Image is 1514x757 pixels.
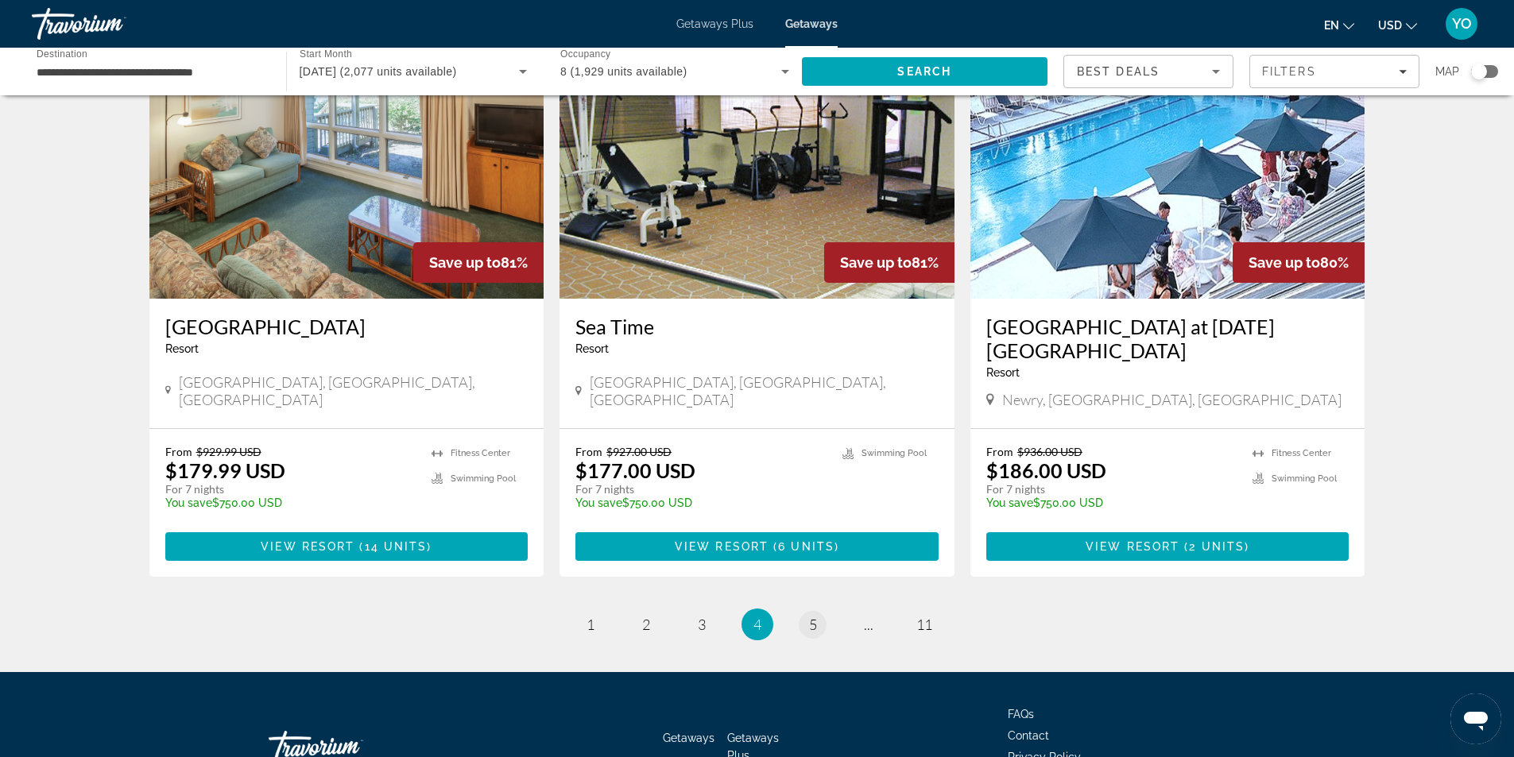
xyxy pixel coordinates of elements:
[802,57,1048,86] button: Search
[1077,65,1160,78] span: Best Deals
[37,48,87,59] span: Destination
[778,540,834,553] span: 6 units
[1378,19,1402,32] span: USD
[165,532,529,561] button: View Resort(14 units)
[785,17,838,30] a: Getaways
[809,616,817,633] span: 5
[560,65,687,78] span: 8 (1,929 units available)
[840,254,912,271] span: Save up to
[587,616,594,633] span: 1
[560,49,610,60] span: Occupancy
[986,482,1237,496] p: For 7 nights
[165,458,285,482] p: $179.99 USD
[753,616,761,633] span: 4
[1008,708,1034,720] a: FAQs
[1262,65,1316,78] span: Filters
[575,532,939,561] button: View Resort(6 units)
[1450,693,1501,744] iframe: Button to launch messaging window
[575,496,827,509] p: $750.00 USD
[676,17,753,30] a: Getaways Plus
[429,254,501,271] span: Save up to
[698,616,706,633] span: 3
[1272,448,1331,458] span: Fitness Center
[165,496,212,509] span: You save
[37,63,265,82] input: Select destination
[149,608,1365,640] nav: Pagination
[862,448,927,458] span: Swimming Pool
[451,473,516,484] span: Swimming Pool
[1189,540,1245,553] span: 2 units
[675,540,769,553] span: View Resort
[864,616,873,633] span: ...
[590,373,939,408] span: [GEOGRAPHIC_DATA], [GEOGRAPHIC_DATA], [GEOGRAPHIC_DATA]
[1249,55,1419,88] button: Filters
[1002,391,1342,408] span: Newry, [GEOGRAPHIC_DATA], [GEOGRAPHIC_DATA]
[1077,62,1220,81] mat-select: Sort by
[165,496,416,509] p: $750.00 USD
[165,445,192,458] span: From
[261,540,354,553] span: View Resort
[560,44,954,299] img: Sea Time
[1378,14,1417,37] button: Change currency
[413,242,544,283] div: 81%
[986,366,1020,379] span: Resort
[1452,16,1472,32] span: YO
[32,3,191,44] a: Travorium
[1008,729,1049,742] a: Contact
[916,616,932,633] span: 11
[986,532,1349,561] button: View Resort(2 units)
[575,315,939,338] a: Sea Time
[1233,242,1365,283] div: 80%
[986,315,1349,362] a: [GEOGRAPHIC_DATA] at [DATE][GEOGRAPHIC_DATA]
[165,342,199,355] span: Resort
[606,445,672,458] span: $927.00 USD
[575,458,695,482] p: $177.00 USD
[165,315,529,338] a: [GEOGRAPHIC_DATA]
[575,342,609,355] span: Resort
[1179,540,1249,553] span: ( )
[663,732,714,744] a: Getaways
[1017,445,1082,458] span: $936.00 USD
[1324,19,1339,32] span: en
[986,458,1106,482] p: $186.00 USD
[575,496,622,509] span: You save
[354,540,432,553] span: ( )
[451,448,510,458] span: Fitness Center
[1435,60,1459,83] span: Map
[769,540,839,553] span: ( )
[1086,540,1179,553] span: View Resort
[1272,473,1337,484] span: Swimming Pool
[149,44,544,299] img: Sandcastle Village II
[986,445,1013,458] span: From
[575,482,827,496] p: For 7 nights
[1441,7,1482,41] button: User Menu
[365,540,428,553] span: 14 units
[1249,254,1320,271] span: Save up to
[165,482,416,496] p: For 7 nights
[897,65,951,78] span: Search
[575,445,602,458] span: From
[300,65,457,78] span: [DATE] (2,077 units available)
[642,616,650,633] span: 2
[179,373,528,408] span: [GEOGRAPHIC_DATA], [GEOGRAPHIC_DATA], [GEOGRAPHIC_DATA]
[970,44,1365,299] img: Grand Summit Resort Hotel at Sunday River
[196,445,261,458] span: $929.99 USD
[300,49,352,60] span: Start Month
[1324,14,1354,37] button: Change language
[986,496,1033,509] span: You save
[986,496,1237,509] p: $750.00 USD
